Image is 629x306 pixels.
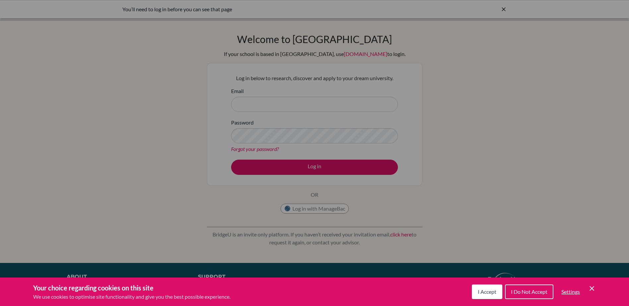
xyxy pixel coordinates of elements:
[472,284,502,299] button: I Accept
[478,288,496,295] span: I Accept
[33,293,230,301] p: We use cookies to optimise site functionality and give you the best possible experience.
[511,288,547,295] span: I Do Not Accept
[33,283,230,293] h3: Your choice regarding cookies on this site
[505,284,553,299] button: I Do Not Accept
[561,288,580,295] span: Settings
[588,284,596,292] button: Save and close
[556,285,585,298] button: Settings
